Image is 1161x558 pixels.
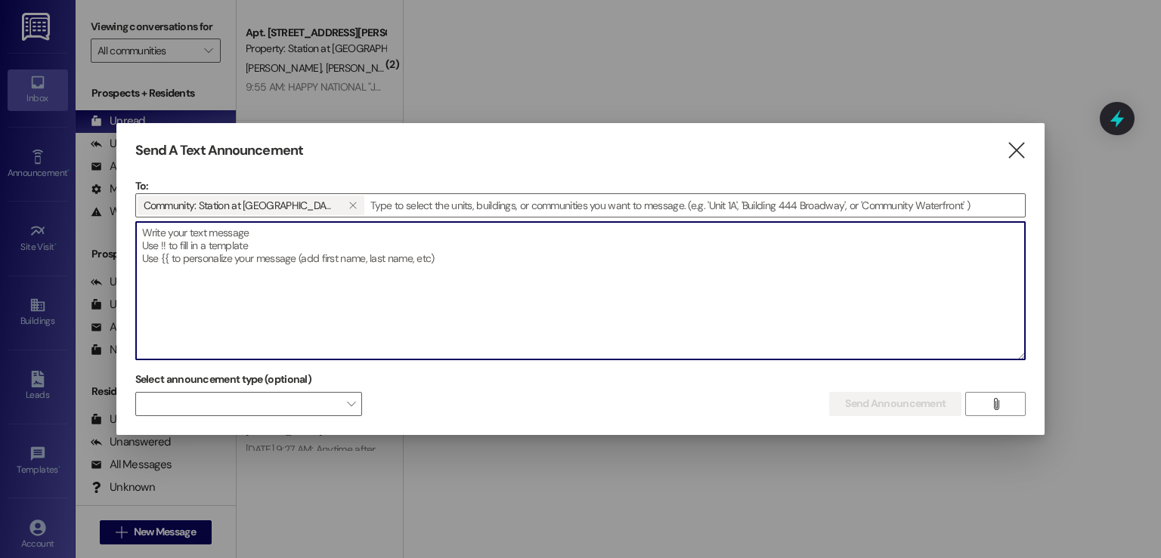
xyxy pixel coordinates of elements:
label: Select announcement type (optional) [135,368,312,391]
i:  [1006,143,1026,159]
span: Community: Station at Manayunk [144,196,336,215]
i:  [348,199,357,211]
span: Send Announcement [845,396,946,412]
button: Send Announcement [829,392,961,416]
i:  [990,398,1002,410]
h3: Send A Text Announcement [135,142,303,159]
p: To: [135,178,1026,193]
input: Type to select the units, buildings, or communities you want to message. (e.g. 'Unit 1A', 'Buildi... [366,194,1026,217]
button: Community: Station at Manayunk [342,196,364,215]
